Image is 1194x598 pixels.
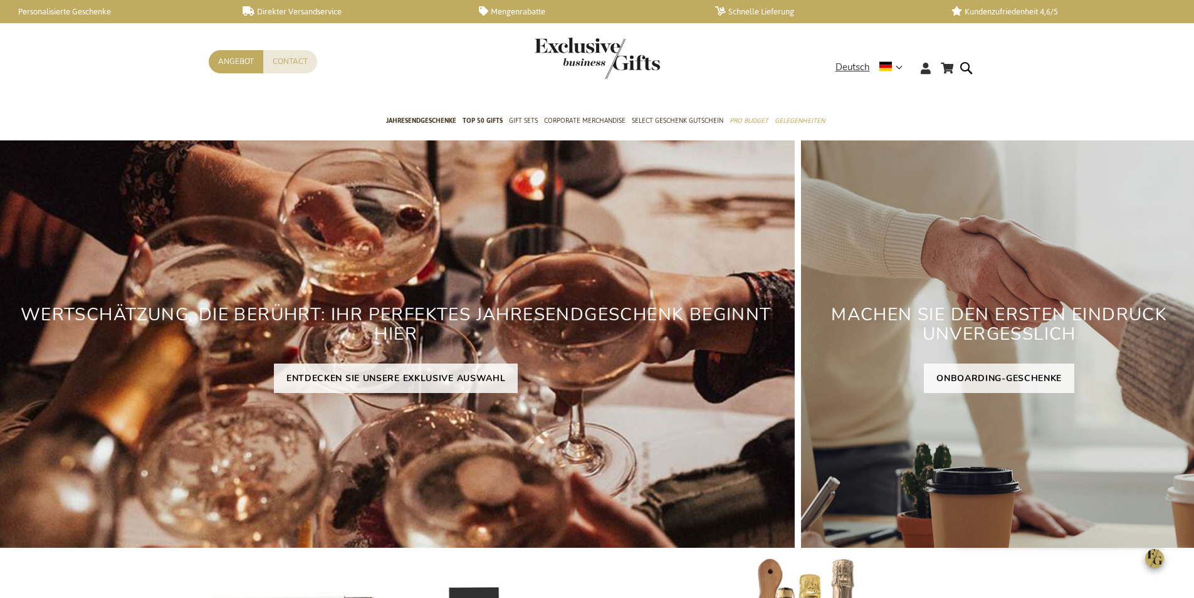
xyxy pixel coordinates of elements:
span: Corporate Merchandise [544,114,626,127]
a: Schnelle Lieferung [715,6,931,17]
img: Exclusive Business gifts logo [535,38,660,79]
div: Deutsch [835,60,911,75]
span: Select Geschenk Gutschein [632,114,723,127]
a: Contact [263,50,317,73]
a: Personalisierte Geschenke [6,6,223,17]
span: TOP 50 Gifts [463,114,503,127]
span: Deutsch [835,60,870,75]
span: Gelegenheiten [775,114,825,127]
a: Direkter Versandservice [243,6,459,17]
a: Angebot [209,50,263,73]
a: ENTDECKEN SIE UNSERE EXKLUSIVE AUSWAHL [274,364,518,393]
a: store logo [535,38,597,79]
span: Pro Budget [730,114,768,127]
a: Mengenrabatte [479,6,695,17]
span: Gift Sets [509,114,538,127]
a: Kundenzufriedenheit 4,6/5 [951,6,1168,17]
a: ONBOARDING-GESCHENKE [924,364,1074,393]
span: Jahresendgeschenke [386,114,456,127]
